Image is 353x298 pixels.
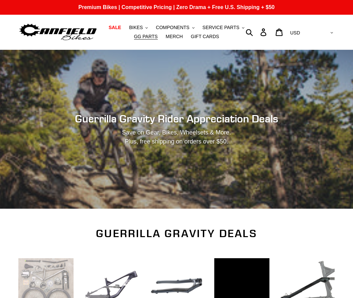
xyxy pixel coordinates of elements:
[162,32,186,41] a: MERCH
[203,25,239,30] span: SERVICE PARTS
[152,23,198,32] button: COMPONENTS
[191,34,219,39] span: GIFT CARDS
[126,23,151,32] button: BIKES
[156,25,189,30] span: COMPONENTS
[166,34,183,39] span: MERCH
[18,112,335,125] h2: Guerrilla Gravity Rider Appreciation Deals
[58,128,295,146] p: Save on Gear, Bikes, Wheelsets & More. Plus, free shipping on orders over $50.
[129,25,143,30] span: BIKES
[18,22,98,42] img: Canfield Bikes
[18,227,335,240] h2: Guerrilla Gravity Deals
[188,32,223,41] a: GIFT CARDS
[109,25,121,30] span: SALE
[131,32,161,41] a: GG PARTS
[134,34,158,39] span: GG PARTS
[105,23,124,32] a: SALE
[199,23,248,32] button: SERVICE PARTS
